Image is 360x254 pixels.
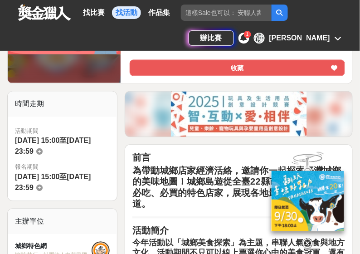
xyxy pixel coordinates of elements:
span: 報名期間 [15,163,110,172]
strong: 活動簡介 [132,226,169,236]
div: 城鄉特色網 [15,242,92,251]
strong: 為帶動城鄉店家經濟活絡，邀請你一起探索臺灣城鄉的美味地圖！城鄉島遊從全臺22縣市中，嚴選出在地必吃、必買的特色店家，展現各地最具風味的好味道。 [132,166,342,209]
span: 至 [59,173,67,181]
span: 1 [246,32,249,37]
img: c171a689-fb2c-43c6-a33c-e56b1f4b2190.jpg [272,171,344,231]
span: 至 [59,137,67,145]
span: [DATE] 15:00 [15,137,59,145]
span: 活動期間 [15,127,110,136]
span: [DATE] 23:59 [15,173,91,192]
div: 主辦單位 [8,209,117,234]
a: 找比賽 [79,6,108,19]
div: 陳 [254,33,265,44]
div: 時間走期 [8,92,117,117]
button: 收藏 [130,60,345,76]
span: [DATE] 15:00 [15,173,59,181]
input: 這樣Sale也可以： 安聯人壽創意銷售法募集 [181,5,272,21]
strong: 前言 [132,153,151,163]
a: 找活動 [112,6,141,19]
img: f0f3a353-d5c4-4c68-8adc-e2ca44a03694.jpg [171,92,307,137]
div: [PERSON_NAME] [269,33,330,44]
a: 辦比賽 [189,30,234,46]
a: 作品集 [145,6,174,19]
